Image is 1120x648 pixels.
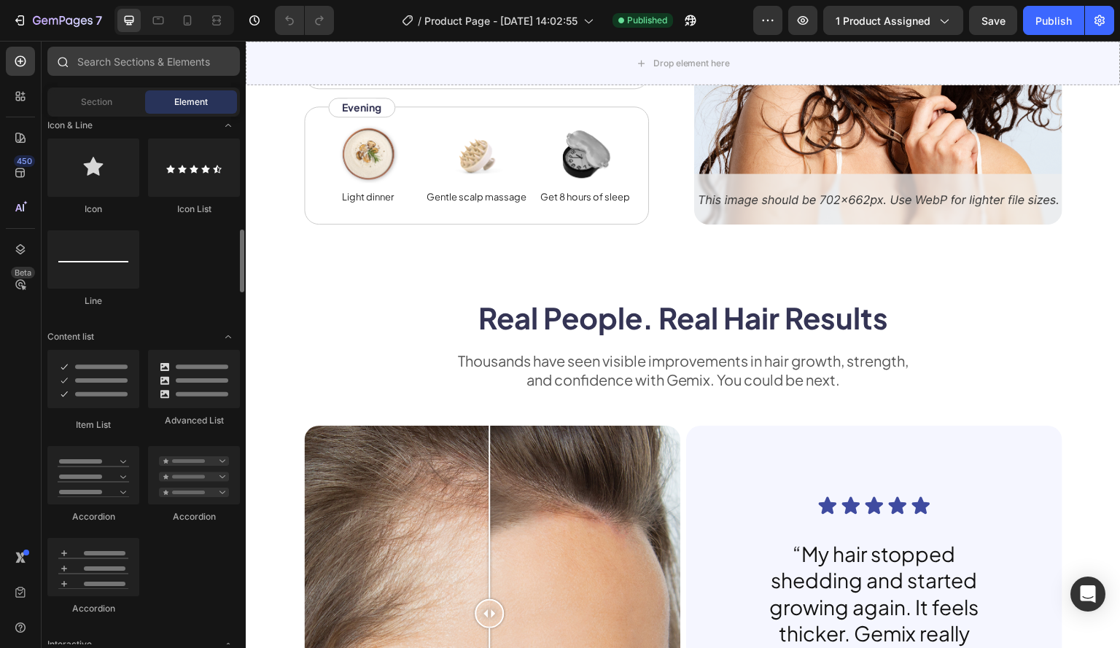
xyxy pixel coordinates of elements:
span: / [418,13,421,28]
button: 7 [6,6,109,35]
span: Toggle open [217,114,240,137]
input: Search Sections & Elements [47,47,240,76]
button: 1 product assigned [823,6,963,35]
span: Published [627,14,667,27]
div: Accordion [47,510,139,523]
span: Icon & Line [47,119,93,132]
p: Get 8 hours of sleep [289,149,389,164]
div: Publish [1035,13,1072,28]
p: “My hair stopped shedding and started growing again. It feels thicker. Gemix really works!” [512,500,745,633]
p: 7 [96,12,102,29]
div: Accordion [148,510,240,523]
p: and confidence with Gemix. You could be next. [60,329,815,348]
p: Evening [96,59,136,74]
span: Toggle open [217,325,240,348]
div: Accordion [47,602,139,615]
span: Section [81,95,112,109]
div: Line [47,294,139,308]
span: Product Page - [DATE] 14:02:55 [424,13,577,28]
div: Open Intercom Messenger [1070,577,1105,612]
button: Save [969,6,1017,35]
p: Thousands have seen visible improvements in hair growth, strength, [60,311,815,329]
div: Item List [47,418,139,432]
span: Element [174,95,208,109]
div: Icon [47,203,139,216]
h2: Real People. Real Hair Results [58,257,817,297]
span: Save [981,15,1006,27]
button: Publish [1023,6,1084,35]
img: gempages_586367693435699997-2d0a0ee6-6974-410b-8d20-8a97c914b714.png [303,84,376,142]
div: Beta [11,267,35,278]
div: Undo/Redo [275,6,334,35]
iframe: Design area [246,41,1120,648]
span: Content list [47,330,94,343]
div: Icon List [148,203,240,216]
div: 450 [14,155,35,167]
span: 1 product assigned [836,13,930,28]
div: Advanced List [148,414,240,427]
